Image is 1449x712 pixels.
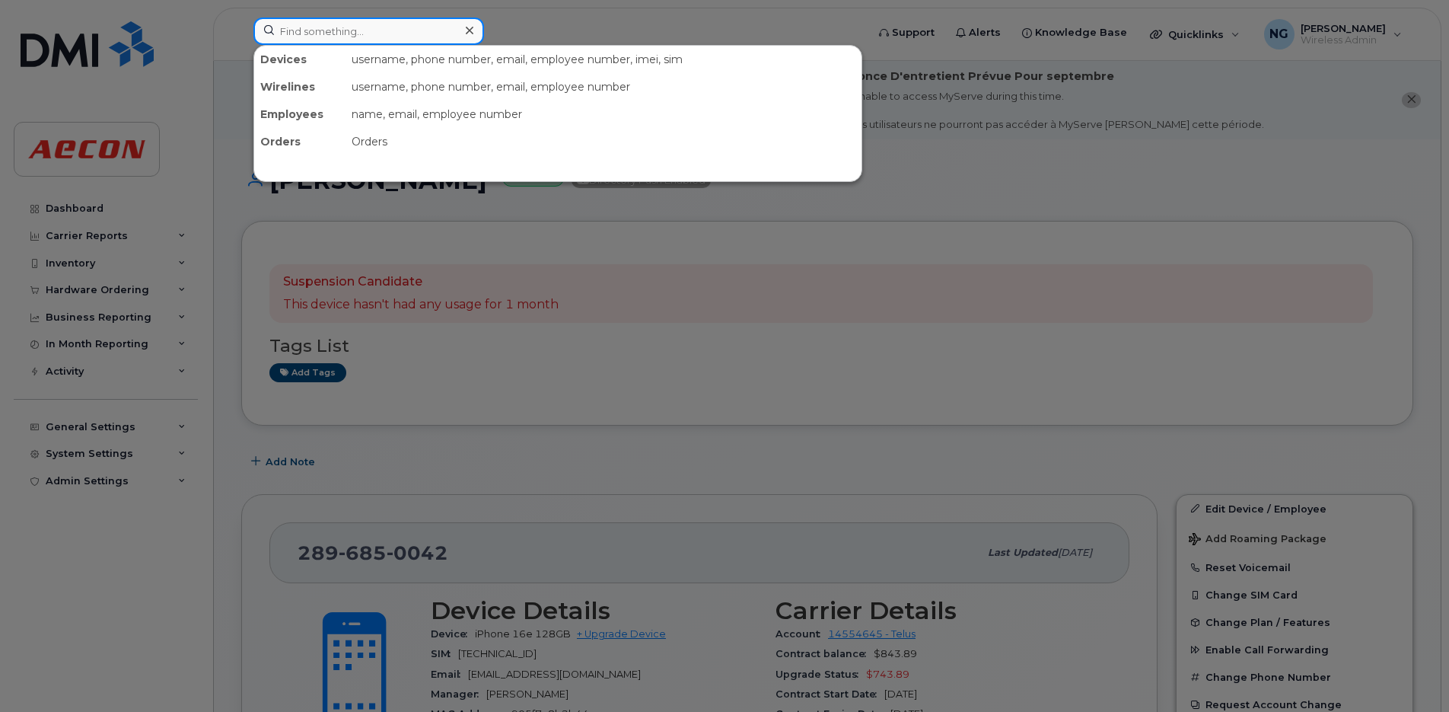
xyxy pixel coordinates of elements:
[346,101,861,128] div: name, email, employee number
[346,128,861,155] div: Orders
[254,46,346,73] div: Devices
[346,46,861,73] div: username, phone number, email, employee number, imei, sim
[254,73,346,101] div: Wirelines
[254,101,346,128] div: Employees
[254,128,346,155] div: Orders
[346,73,861,101] div: username, phone number, email, employee number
